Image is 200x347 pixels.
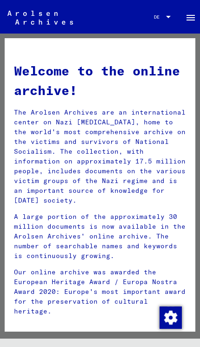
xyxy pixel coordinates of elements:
[181,7,200,26] button: Toggle sidenav
[185,12,196,23] mat-icon: Side nav toggle icon
[154,14,160,20] font: DE
[14,268,186,315] font: Our online archive was awarded the European Heritage Award / Europa Nostra Award 2020: Europe's m...
[14,212,186,260] font: A large portion of the approximately 30 million documents is now available in the Arolsen Archive...
[14,62,180,98] font: Welcome to the online archive!
[160,306,182,329] img: Change consent
[7,11,73,25] img: Arolsen_neg.svg
[14,108,186,204] font: The Arolsen Archives are an international center on Nazi [MEDICAL_DATA], home to the world's most...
